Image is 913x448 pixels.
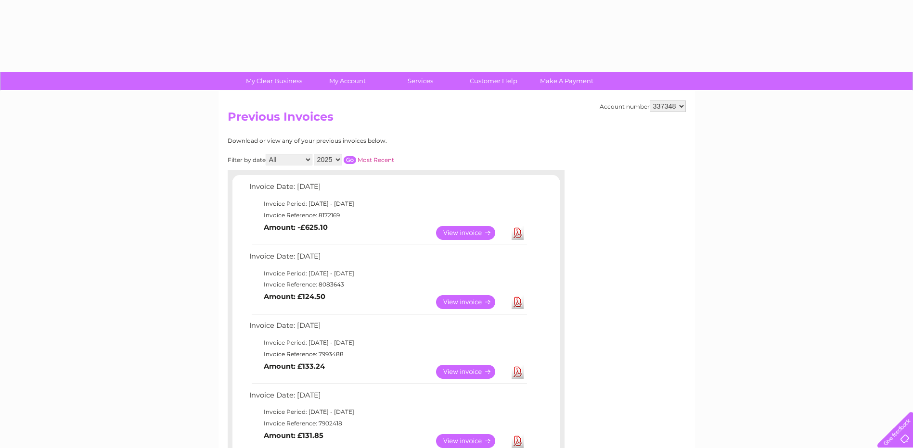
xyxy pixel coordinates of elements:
[512,226,524,240] a: Download
[247,180,528,198] td: Invoice Date: [DATE]
[264,431,323,440] b: Amount: £131.85
[247,250,528,268] td: Invoice Date: [DATE]
[247,337,528,348] td: Invoice Period: [DATE] - [DATE]
[436,434,507,448] a: View
[247,279,528,290] td: Invoice Reference: 8083643
[264,223,328,232] b: Amount: -£625.10
[436,226,507,240] a: View
[512,365,524,379] a: Download
[436,365,507,379] a: View
[264,292,325,301] b: Amount: £124.50
[228,154,480,165] div: Filter by date
[600,100,686,112] div: Account number
[454,72,533,90] a: Customer Help
[512,295,524,309] a: Download
[358,156,394,163] a: Most Recent
[512,434,524,448] a: Download
[436,295,507,309] a: View
[247,198,528,210] td: Invoice Period: [DATE] - [DATE]
[247,348,528,360] td: Invoice Reference: 7993488
[234,72,314,90] a: My Clear Business
[228,137,480,144] div: Download or view any of your previous invoices below.
[308,72,387,90] a: My Account
[527,72,606,90] a: Make A Payment
[247,210,528,221] td: Invoice Reference: 8172169
[381,72,460,90] a: Services
[247,418,528,429] td: Invoice Reference: 7902418
[264,362,325,371] b: Amount: £133.24
[247,406,528,418] td: Invoice Period: [DATE] - [DATE]
[247,268,528,279] td: Invoice Period: [DATE] - [DATE]
[247,389,528,407] td: Invoice Date: [DATE]
[247,319,528,337] td: Invoice Date: [DATE]
[228,110,686,128] h2: Previous Invoices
